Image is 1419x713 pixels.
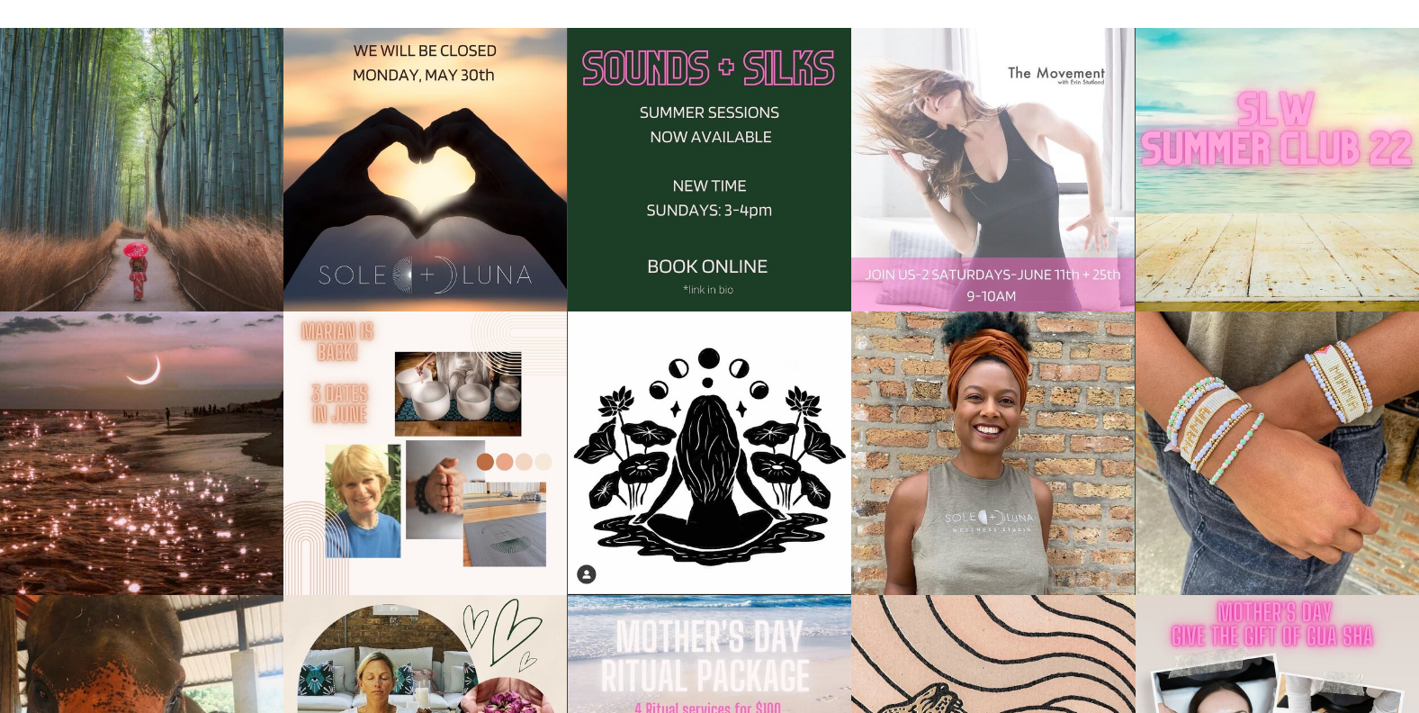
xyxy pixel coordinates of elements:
img: &ldquo;To cultivate equanimity we practice catching ourselves when we feel attraction or aversion... [567,311,851,595]
img: Sole + Luna Wellness will be closed on Monday to honor all of the great men and women and the fam... [283,28,567,311]
img: @taliespidesigns bracelets are our newest SLW addition! They look wonderful paired with some @har... [1136,311,1419,595]
img: Marian is back this June! Enjoy the soothing sounds of the crystal bowls and Marian&rsquo;s angel... [283,311,567,595]
img: SLW tanks on sale! Summer, we&rsquo;re ready for you😎☀️🌻 [851,311,1135,595]
img: Make 2022 the summer of you!&nbsp;&nbsp;Join the SLW SUMMER CLUB 22 and receive the following: 💫2... [1136,28,1419,311]
img: SLW is thrilled to welcome BACK The Movement with Erin Stutland! ✨Saturday June 11 9am-10am AND S... [851,28,1135,311]
img: New dates for summer Sounds + Silks! Sundays 3-4pm Calendar is now open for July and August. Grab... [568,28,851,311]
